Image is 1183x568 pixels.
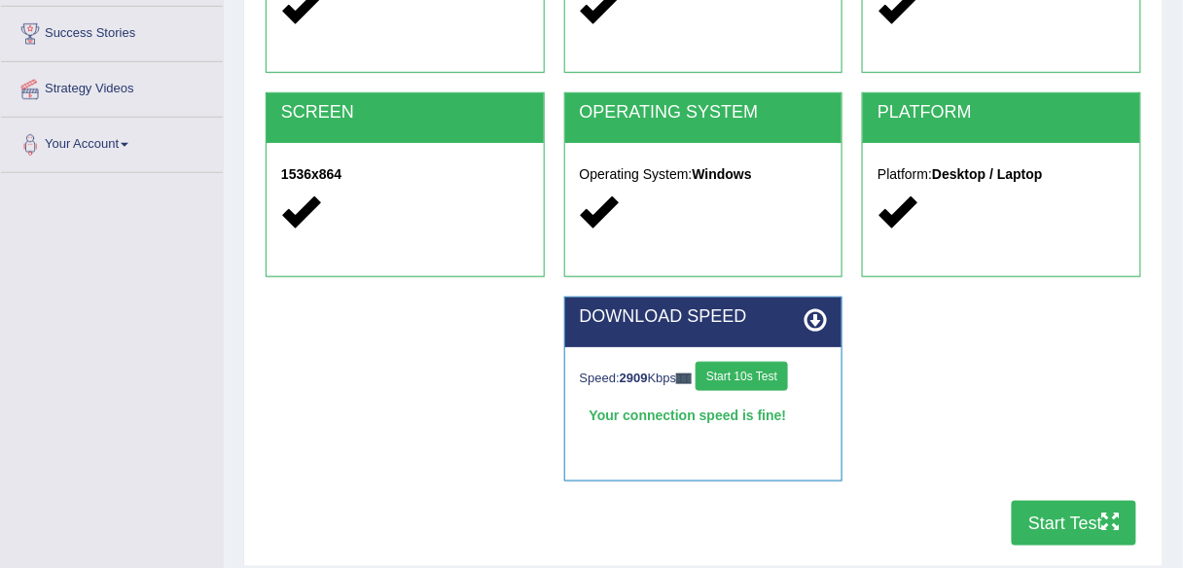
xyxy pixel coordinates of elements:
[932,166,1043,182] strong: Desktop / Laptop
[1,118,223,166] a: Your Account
[620,371,648,385] strong: 2909
[281,103,529,123] h2: SCREEN
[1,62,223,111] a: Strategy Videos
[580,401,828,430] div: Your connection speed is fine!
[580,167,828,182] h5: Operating System:
[878,103,1126,123] h2: PLATFORM
[676,373,692,384] img: ajax-loader-fb-connection.gif
[878,167,1126,182] h5: Platform:
[281,166,341,182] strong: 1536x864
[580,103,828,123] h2: OPERATING SYSTEM
[580,362,828,396] div: Speed: Kbps
[1,7,223,55] a: Success Stories
[696,362,788,391] button: Start 10s Test
[1012,501,1136,546] button: Start Test
[580,307,828,327] h2: DOWNLOAD SPEED
[693,166,752,182] strong: Windows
